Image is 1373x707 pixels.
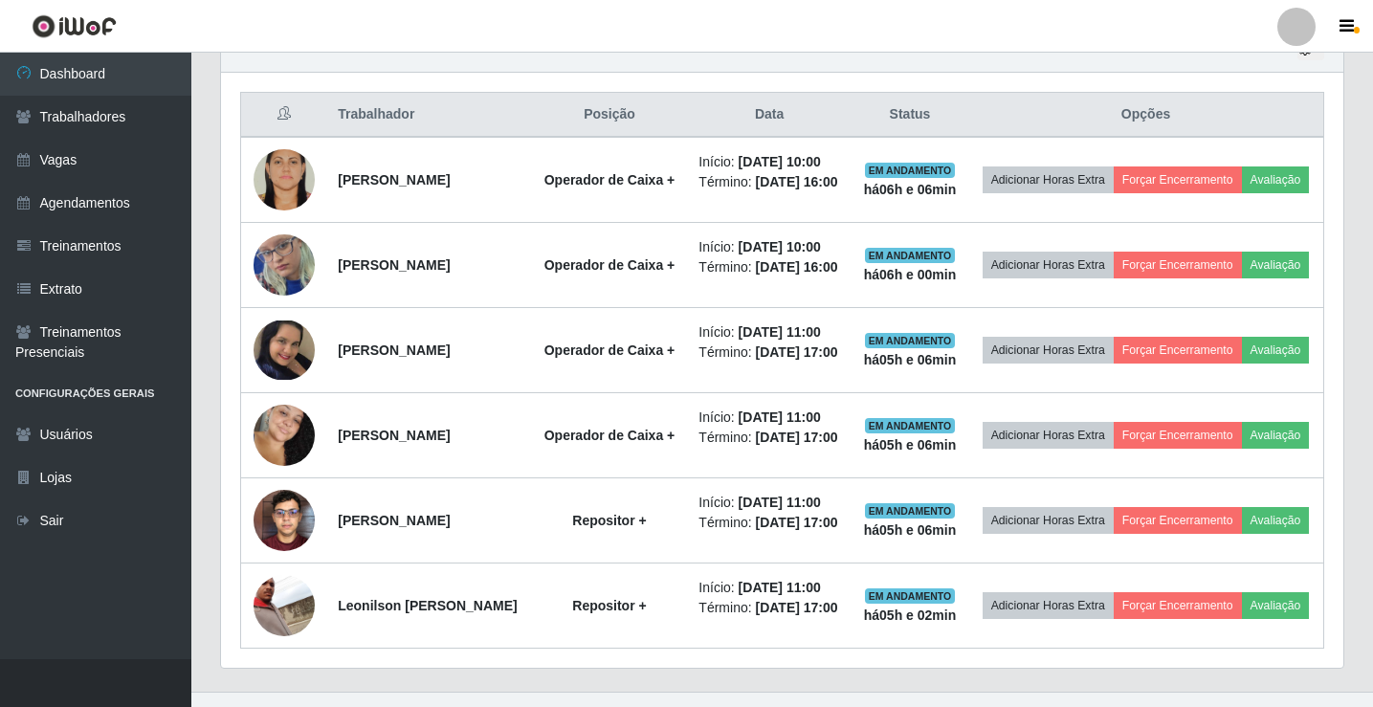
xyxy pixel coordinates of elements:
[1114,592,1242,619] button: Forçar Encerramento
[865,248,956,263] span: EM ANDAMENTO
[698,342,840,363] li: Término:
[254,134,315,225] img: 1693145473232.jpeg
[864,182,957,197] strong: há 06 h e 06 min
[1242,422,1310,449] button: Avaliação
[544,257,675,273] strong: Operador de Caixa +
[755,259,837,275] time: [DATE] 16:00
[1242,507,1310,534] button: Avaliação
[1242,166,1310,193] button: Avaliação
[739,495,821,510] time: [DATE] 11:00
[983,507,1114,534] button: Adicionar Horas Extra
[739,409,821,425] time: [DATE] 11:00
[572,513,646,528] strong: Repositor +
[865,588,956,604] span: EM ANDAMENTO
[739,580,821,595] time: [DATE] 11:00
[864,267,957,282] strong: há 06 h e 00 min
[698,513,840,533] li: Término:
[687,93,852,138] th: Data
[865,163,956,178] span: EM ANDAMENTO
[254,199,315,331] img: 1751983105280.jpeg
[698,408,840,428] li: Início:
[739,154,821,169] time: [DATE] 10:00
[572,598,646,613] strong: Repositor +
[698,598,840,618] li: Término:
[544,428,675,443] strong: Operador de Caixa +
[1114,507,1242,534] button: Forçar Encerramento
[983,166,1114,193] button: Adicionar Horas Extra
[865,418,956,433] span: EM ANDAMENTO
[698,172,840,192] li: Término:
[864,437,957,453] strong: há 05 h e 06 min
[739,239,821,254] time: [DATE] 10:00
[755,344,837,360] time: [DATE] 17:00
[1242,252,1310,278] button: Avaliação
[983,592,1114,619] button: Adicionar Horas Extra
[1114,166,1242,193] button: Forçar Encerramento
[338,257,450,273] strong: [PERSON_NAME]
[544,342,675,358] strong: Operador de Caixa +
[698,578,840,598] li: Início:
[865,333,956,348] span: EM ANDAMENTO
[852,93,968,138] th: Status
[338,598,517,613] strong: Leonilson [PERSON_NAME]
[698,257,840,277] li: Término:
[698,322,840,342] li: Início:
[254,575,315,636] img: 1754588475326.jpeg
[864,352,957,367] strong: há 05 h e 06 min
[1242,592,1310,619] button: Avaliação
[1242,337,1310,364] button: Avaliação
[755,515,837,530] time: [DATE] 17:00
[338,342,450,358] strong: [PERSON_NAME]
[968,93,1323,138] th: Opções
[338,172,450,188] strong: [PERSON_NAME]
[755,600,837,615] time: [DATE] 17:00
[254,320,315,380] img: 1699371555886.jpeg
[1114,337,1242,364] button: Forçar Encerramento
[698,493,840,513] li: Início:
[698,237,840,257] li: Início:
[755,174,837,189] time: [DATE] 16:00
[983,337,1114,364] button: Adicionar Horas Extra
[698,152,840,172] li: Início:
[338,513,450,528] strong: [PERSON_NAME]
[338,428,450,443] strong: [PERSON_NAME]
[544,172,675,188] strong: Operador de Caixa +
[864,608,957,623] strong: há 05 h e 02 min
[532,93,688,138] th: Posição
[983,252,1114,278] button: Adicionar Horas Extra
[865,503,956,519] span: EM ANDAMENTO
[1114,252,1242,278] button: Forçar Encerramento
[739,324,821,340] time: [DATE] 11:00
[1114,422,1242,449] button: Forçar Encerramento
[864,522,957,538] strong: há 05 h e 06 min
[254,479,315,561] img: 1751542438444.jpeg
[326,93,531,138] th: Trabalhador
[254,388,315,482] img: 1750087788307.jpeg
[698,428,840,448] li: Término:
[32,14,117,38] img: CoreUI Logo
[755,430,837,445] time: [DATE] 17:00
[983,422,1114,449] button: Adicionar Horas Extra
